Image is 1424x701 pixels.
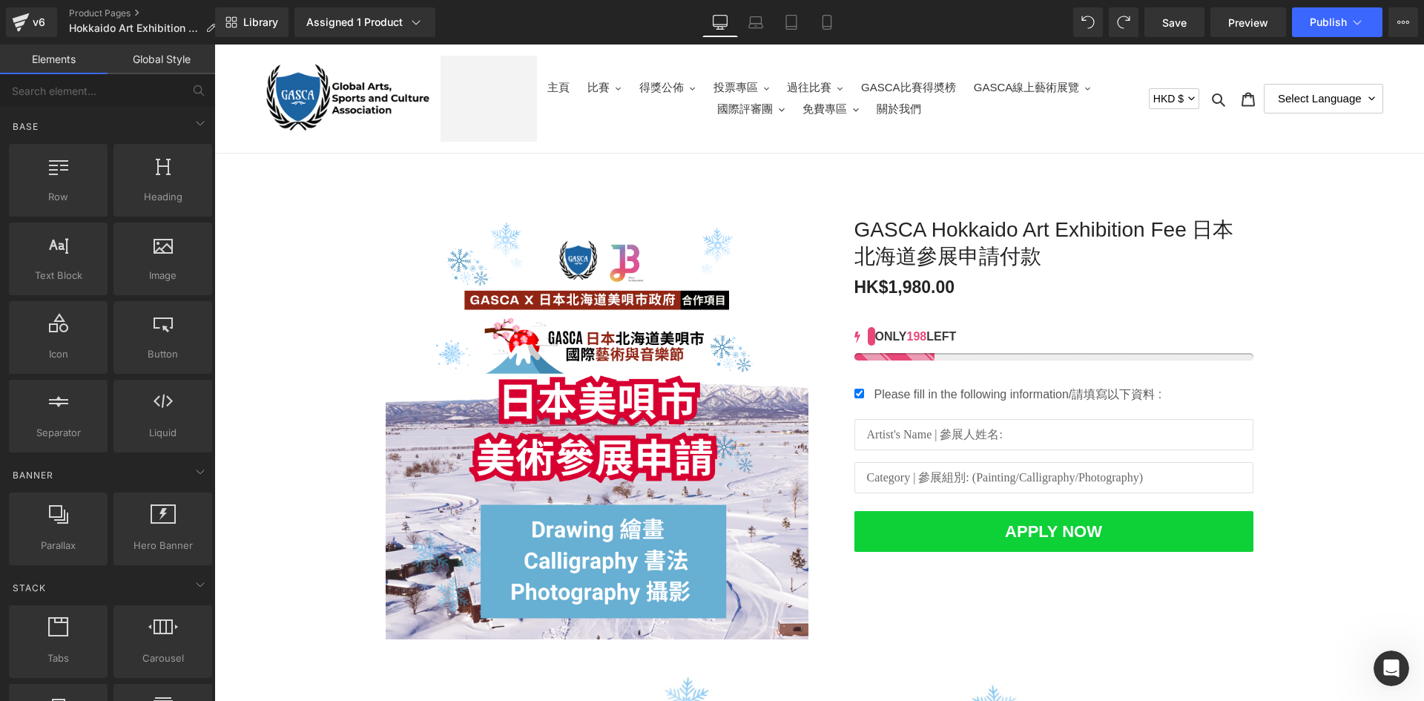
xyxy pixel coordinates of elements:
[1228,15,1268,30] span: Preview
[1109,7,1138,37] button: Redo
[214,45,1424,701] iframe: To enrich screen reader interactions, please activate Accessibility in Grammarly extension settings
[640,467,1039,507] button: Apply Now
[13,538,103,553] span: Parallax
[11,119,40,134] span: Base
[118,651,208,666] span: Carousel
[118,538,208,553] span: Hero Banner
[1292,7,1382,37] button: Publish
[640,375,1039,406] input: Artist's Name | 參展人姓名:
[13,268,103,283] span: Text Block
[306,15,423,30] div: Assigned 1 Product
[640,418,1039,449] input: Category | 參展組別: (Painting/Calligraphy/Photography)
[171,172,594,595] img: GASCA Hokkaido Art Exhibition Fee 日本北海道參展申請付款
[69,22,200,34] span: Hokkaido Art Exhibition Fee
[243,16,278,29] span: Library
[118,268,208,283] span: Image
[1210,7,1286,37] a: Preview
[588,58,633,71] span: 免費專區
[1162,15,1187,30] span: Save
[11,468,55,482] span: Banner
[118,425,208,441] span: Liquid
[640,227,741,256] span: HK$1,980.00
[1388,7,1418,37] button: More
[650,343,948,356] span: Please fill in the following information/請填寫以下資料 :
[692,286,712,298] span: 198
[6,7,57,37] a: v6
[702,7,738,37] a: Desktop
[108,45,215,74] a: Global Style
[1310,16,1347,28] span: Publish
[503,58,558,71] span: 國際評審團
[118,346,208,362] span: Button
[581,54,652,76] button: 免費專區
[13,651,103,666] span: Tabs
[662,58,707,71] span: 關於我們
[118,189,208,205] span: Heading
[640,172,1039,226] a: GASCA Hokkaido Art Exhibition Fee 日本北海道參展申請付款
[495,54,578,76] button: 國際評審團
[1374,651,1409,686] iframe: Intercom live chat
[69,7,228,19] a: Product Pages
[13,189,103,205] span: Row
[738,7,774,37] a: Laptop
[1073,7,1103,37] button: Undo
[809,7,845,37] a: Mobile
[934,44,985,65] button: HKD $
[215,7,289,37] a: New Library
[640,283,1039,301] div: ONLY LEFT
[640,344,650,354] input: Please fill in the following information/請填寫以下資料 :
[11,581,47,595] span: Stack
[13,346,103,362] span: Icon
[13,425,103,441] span: Separator
[774,7,809,37] a: Tablet
[30,13,48,32] div: v6
[655,54,714,76] a: 關於我們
